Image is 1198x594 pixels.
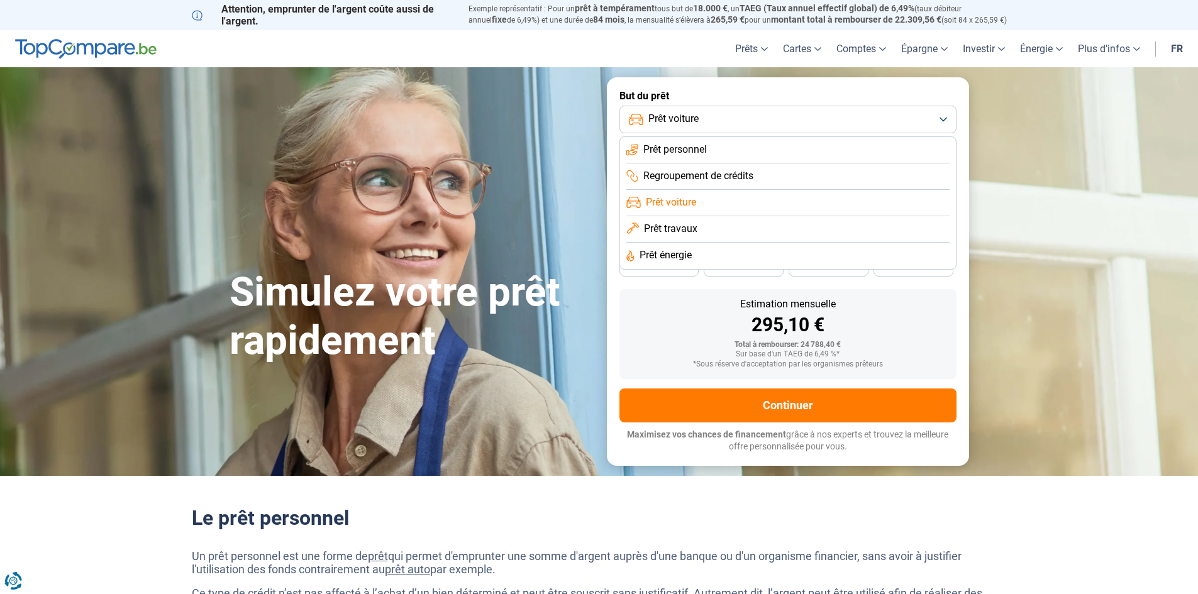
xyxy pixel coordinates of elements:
span: Prêt voiture [648,112,699,126]
div: Sur base d'un TAEG de 6,49 %* [630,350,946,359]
div: 295,10 € [630,316,946,334]
div: *Sous réserve d'acceptation par les organismes prêteurs [630,360,946,369]
p: Attention, emprunter de l'argent coûte aussi de l'argent. [192,3,453,27]
span: fixe [492,14,507,25]
span: TAEG (Taux annuel effectif global) de 6,49% [740,3,914,13]
a: prêt [368,549,388,563]
p: grâce à nos experts et trouvez la meilleure offre personnalisée pour vous. [619,429,957,453]
a: Épargne [894,30,955,67]
span: 30 mois [815,263,843,271]
span: Maximisez vos chances de financement [627,429,786,439]
label: But du prêt [619,90,957,102]
button: Prêt voiture [619,106,957,133]
span: 265,59 € [711,14,745,25]
span: Regroupement de crédits [643,169,753,183]
h1: Simulez votre prêt rapidement [230,268,592,365]
span: 18.000 € [693,3,728,13]
a: fr [1163,30,1190,67]
a: Cartes [775,30,829,67]
p: Un prêt personnel est une forme de qui permet d'emprunter une somme d'argent auprès d'une banque ... [192,549,1007,576]
div: Total à rembourser: 24 788,40 € [630,341,946,349]
span: 84 mois [593,14,624,25]
span: 36 mois [730,263,758,271]
a: Énergie [1012,30,1070,67]
a: Investir [955,30,1012,67]
a: prêt auto [385,563,430,576]
span: 24 mois [900,263,928,271]
a: Comptes [829,30,894,67]
div: Estimation mensuelle [630,299,946,309]
button: Continuer [619,388,957,422]
span: Prêt travaux [644,222,697,236]
span: Prêt personnel [643,143,707,157]
span: 42 mois [645,263,673,271]
span: prêt à tempérament [575,3,655,13]
img: TopCompare [15,39,157,59]
a: Plus d'infos [1070,30,1148,67]
h2: Le prêt personnel [192,506,1007,530]
span: Prêt énergie [640,248,692,262]
a: Prêts [728,30,775,67]
span: montant total à rembourser de 22.309,56 € [771,14,941,25]
p: Exemple représentatif : Pour un tous but de , un (taux débiteur annuel de 6,49%) et une durée de ... [469,3,1007,26]
span: Prêt voiture [646,195,696,209]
